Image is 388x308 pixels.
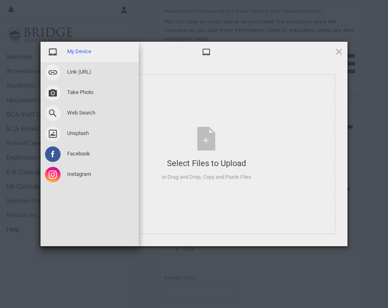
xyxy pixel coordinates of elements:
span: Instagram [67,171,91,178]
div: My Device [41,42,139,62]
span: Link (URL) [67,68,91,76]
span: Facebook [67,150,90,157]
div: Unsplash [41,124,139,144]
div: Select Files to Upload [162,157,251,169]
span: Unsplash [67,130,89,137]
div: or Drag and Drop, Copy and Paste Files [162,173,251,181]
div: Instagram [41,164,139,185]
span: My Device [67,48,91,55]
div: Facebook [41,144,139,164]
div: Web Search [41,103,139,124]
div: Link (URL) [41,62,139,83]
span: My Device [202,47,211,56]
div: Take Photo [41,83,139,103]
span: Web Search [67,109,95,117]
span: Click here or hit ESC to close picker [334,47,343,56]
span: Take Photo [67,89,93,96]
